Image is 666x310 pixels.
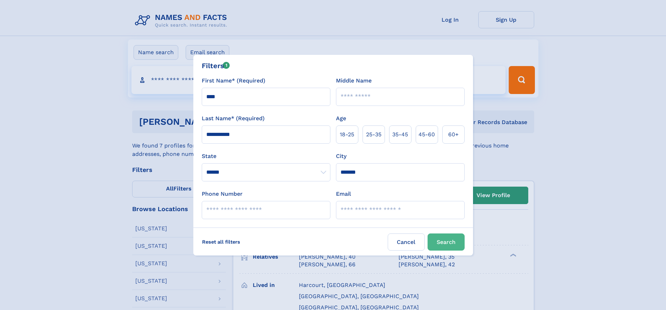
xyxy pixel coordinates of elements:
label: City [336,152,346,160]
label: Reset all filters [198,233,245,250]
label: First Name* (Required) [202,77,265,85]
label: Cancel [388,233,425,251]
div: Filters [202,60,230,71]
span: 60+ [448,130,459,139]
span: 18‑25 [340,130,354,139]
label: State [202,152,330,160]
span: 45‑60 [418,130,435,139]
label: Phone Number [202,190,243,198]
label: Last Name* (Required) [202,114,265,123]
label: Age [336,114,346,123]
label: Email [336,190,351,198]
span: 25‑35 [366,130,381,139]
button: Search [428,233,465,251]
span: 35‑45 [392,130,408,139]
label: Middle Name [336,77,372,85]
